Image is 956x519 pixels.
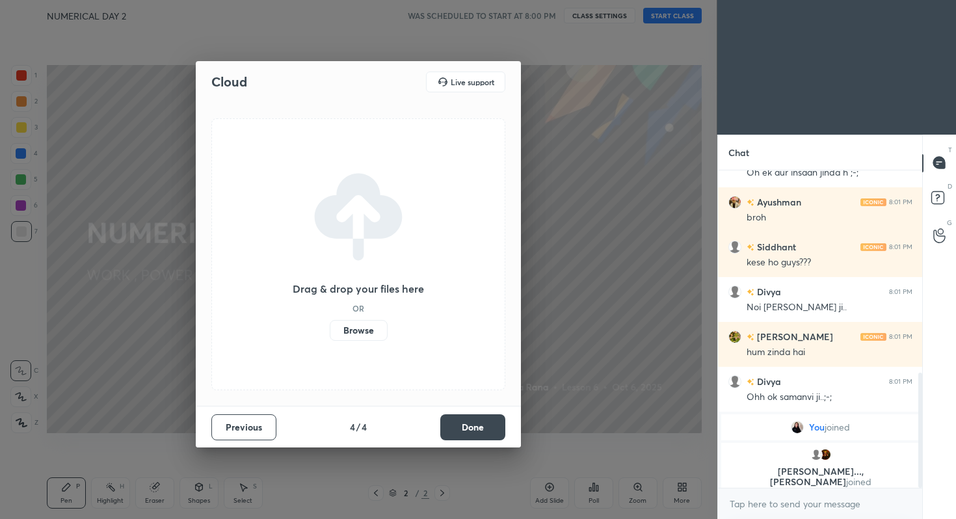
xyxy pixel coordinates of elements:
img: default.png [728,240,741,253]
button: Previous [211,414,276,440]
div: 8:01 PM [889,377,912,385]
img: default.png [728,375,741,388]
img: 263bd4893d0d45f69ecaf717666c2383.jpg [791,421,804,434]
h6: Siddhant [754,240,796,254]
h6: Divya [754,375,781,388]
img: no-rating-badge.077c3623.svg [747,199,754,206]
img: no-rating-badge.077c3623.svg [747,289,754,296]
img: no-rating-badge.077c3623.svg [747,334,754,341]
p: T [948,145,952,155]
img: default.png [728,285,741,298]
img: da5ab47967174c93aaffcd85cefaf79c.jpg [818,448,831,461]
div: 8:01 PM [889,198,912,206]
div: Oh ek aur insaan jinda h ;-; [747,166,912,180]
div: Ohh ok samanvi ji..;-; [747,391,912,404]
div: Noi [PERSON_NAME] ji.. [747,301,912,314]
h4: 4 [362,420,367,434]
div: kese ho guys??? [747,256,912,269]
span: joined [825,422,850,432]
p: Chat [718,135,760,170]
div: hum zinda hai [747,346,912,359]
h6: Divya [754,285,781,299]
div: grid [718,170,923,488]
img: 95998f70456b41ac86ae325452b55642.jpg [728,330,741,343]
img: default.png [809,448,822,461]
img: iconic-light.a09c19a4.png [860,198,886,206]
h5: Live support [451,78,494,86]
h6: Ayushman [754,195,801,209]
h3: Drag & drop your files here [293,284,424,294]
img: no-rating-badge.077c3623.svg [747,244,754,251]
div: broh [747,211,912,224]
p: G [947,218,952,228]
img: 935a4eb73b5a49dcbdbc37a32d4136c1.jpg [728,195,741,208]
div: 8:01 PM [889,243,912,250]
img: iconic-light.a09c19a4.png [860,243,886,250]
h6: [PERSON_NAME] [754,330,833,343]
h4: 4 [350,420,355,434]
div: 8:01 PM [889,287,912,295]
p: [PERSON_NAME]..., [PERSON_NAME] [729,466,912,487]
span: joined [845,475,871,488]
h4: / [356,420,360,434]
button: Done [440,414,505,440]
span: You [809,422,825,432]
img: no-rating-badge.077c3623.svg [747,379,754,386]
p: D [948,181,952,191]
img: iconic-light.a09c19a4.png [860,332,886,340]
h2: Cloud [211,73,247,90]
h5: OR [352,304,364,312]
div: 8:01 PM [889,332,912,340]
